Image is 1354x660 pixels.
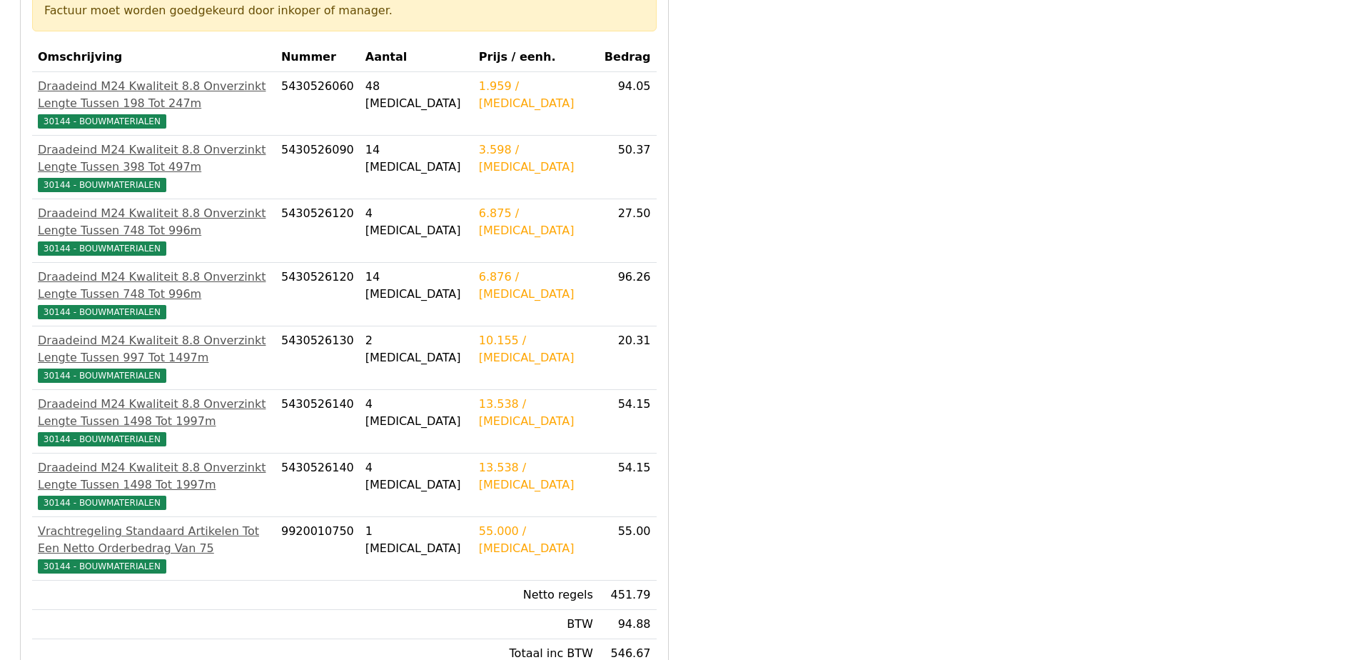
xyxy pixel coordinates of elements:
[38,459,270,511] a: Draadeind M24 Kwaliteit 8.8 Onverzinkt Lengte Tussen 1498 Tot 1997m30144 - BOUWMATERIALEN
[276,517,360,581] td: 9920010750
[276,263,360,326] td: 5430526120
[276,326,360,390] td: 5430526130
[276,390,360,454] td: 5430526140
[479,332,593,366] div: 10.155 / [MEDICAL_DATA]
[38,78,270,129] a: Draadeind M24 Kwaliteit 8.8 Onverzinkt Lengte Tussen 198 Tot 247m30144 - BOUWMATERIALEN
[473,610,599,639] td: BTW
[599,454,657,517] td: 54.15
[599,263,657,326] td: 96.26
[38,178,166,192] span: 30144 - BOUWMATERIALEN
[599,326,657,390] td: 20.31
[599,72,657,136] td: 94.05
[599,390,657,454] td: 54.15
[473,43,599,72] th: Prijs / eenh.
[38,141,270,176] div: Draadeind M24 Kwaliteit 8.8 Onverzinkt Lengte Tussen 398 Tot 497m
[38,332,270,384] a: Draadeind M24 Kwaliteit 8.8 Onverzinkt Lengte Tussen 997 Tot 1497m30144 - BOUWMATERIALEN
[360,43,473,72] th: Aantal
[276,136,360,199] td: 5430526090
[38,523,270,574] a: Vrachtregeling Standaard Artikelen Tot Een Netto Orderbedrag Van 7530144 - BOUWMATERIALEN
[365,523,468,557] div: 1 [MEDICAL_DATA]
[479,78,593,112] div: 1.959 / [MEDICAL_DATA]
[38,559,166,574] span: 30144 - BOUWMATERIALEN
[276,72,360,136] td: 5430526060
[38,305,166,319] span: 30144 - BOUWMATERIALEN
[479,523,593,557] div: 55.000 / [MEDICAL_DATA]
[38,432,166,446] span: 30144 - BOUWMATERIALEN
[365,78,468,112] div: 48 [MEDICAL_DATA]
[38,205,270,256] a: Draadeind M24 Kwaliteit 8.8 Onverzinkt Lengte Tussen 748 Tot 996m30144 - BOUWMATERIALEN
[44,2,645,19] div: Factuur moet worden goedgekeurd door inkoper of manager.
[365,269,468,303] div: 14 [MEDICAL_DATA]
[365,332,468,366] div: 2 [MEDICAL_DATA]
[276,454,360,517] td: 5430526140
[479,205,593,239] div: 6.875 / [MEDICAL_DATA]
[365,396,468,430] div: 4 [MEDICAL_DATA]
[599,136,657,199] td: 50.37
[599,43,657,72] th: Bedrag
[365,205,468,239] div: 4 [MEDICAL_DATA]
[473,581,599,610] td: Netto regels
[276,199,360,263] td: 5430526120
[38,241,166,256] span: 30144 - BOUWMATERIALEN
[38,369,166,383] span: 30144 - BOUWMATERIALEN
[38,332,270,366] div: Draadeind M24 Kwaliteit 8.8 Onverzinkt Lengte Tussen 997 Tot 1497m
[599,581,657,610] td: 451.79
[38,523,270,557] div: Vrachtregeling Standaard Artikelen Tot Een Netto Orderbedrag Van 75
[38,141,270,193] a: Draadeind M24 Kwaliteit 8.8 Onverzinkt Lengte Tussen 398 Tot 497m30144 - BOUWMATERIALEN
[276,43,360,72] th: Nummer
[38,269,270,303] div: Draadeind M24 Kwaliteit 8.8 Onverzinkt Lengte Tussen 748 Tot 996m
[599,199,657,263] td: 27.50
[38,396,270,447] a: Draadeind M24 Kwaliteit 8.8 Onverzinkt Lengte Tussen 1498 Tot 1997m30144 - BOUWMATERIALEN
[599,610,657,639] td: 94.88
[365,141,468,176] div: 14 [MEDICAL_DATA]
[38,459,270,494] div: Draadeind M24 Kwaliteit 8.8 Onverzinkt Lengte Tussen 1498 Tot 1997m
[599,517,657,581] td: 55.00
[38,396,270,430] div: Draadeind M24 Kwaliteit 8.8 Onverzinkt Lengte Tussen 1498 Tot 1997m
[38,269,270,320] a: Draadeind M24 Kwaliteit 8.8 Onverzinkt Lengte Tussen 748 Tot 996m30144 - BOUWMATERIALEN
[479,269,593,303] div: 6.876 / [MEDICAL_DATA]
[365,459,468,494] div: 4 [MEDICAL_DATA]
[479,141,593,176] div: 3.598 / [MEDICAL_DATA]
[32,43,276,72] th: Omschrijving
[38,205,270,239] div: Draadeind M24 Kwaliteit 8.8 Onverzinkt Lengte Tussen 748 Tot 996m
[38,78,270,112] div: Draadeind M24 Kwaliteit 8.8 Onverzinkt Lengte Tussen 198 Tot 247m
[479,396,593,430] div: 13.538 / [MEDICAL_DATA]
[38,496,166,510] span: 30144 - BOUWMATERIALEN
[479,459,593,494] div: 13.538 / [MEDICAL_DATA]
[38,114,166,129] span: 30144 - BOUWMATERIALEN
